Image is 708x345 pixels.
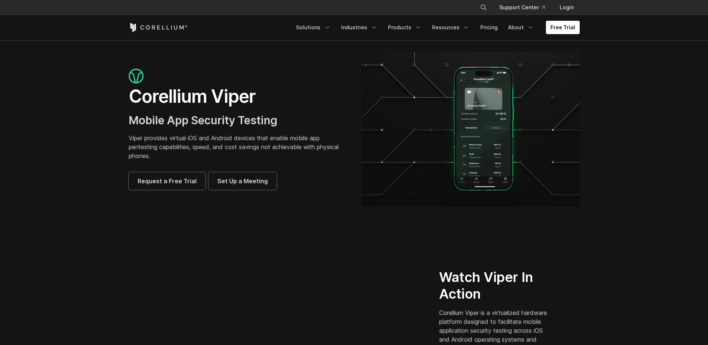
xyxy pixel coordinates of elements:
[362,52,580,207] img: viper_hero
[546,21,580,34] a: Free Trial
[428,21,474,34] a: Resources
[129,172,205,190] a: Request a Free Trial
[292,21,580,34] div: Navigation Menu
[337,21,382,34] a: Industries
[129,23,188,32] a: Corellium Home
[383,21,426,34] a: Products
[129,134,347,160] p: Viper provides virtual iOS and Android devices that enable mobile app pentesting capabilities, sp...
[476,21,502,34] a: Pricing
[471,1,580,14] div: Navigation Menu
[477,1,490,14] button: Search
[292,21,335,34] a: Solutions
[129,85,347,108] h1: Corellium Viper
[504,21,539,34] a: About
[554,1,580,14] a: Login
[217,177,268,185] span: Set Up a Meeting
[138,177,197,185] span: Request a Free Trial
[439,269,551,302] h2: Watch Viper In Action
[129,114,277,127] span: Mobile App Security Testing
[493,1,551,14] a: Support Center
[208,172,277,190] a: Set Up a Meeting
[129,69,144,84] img: viper_icon_large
